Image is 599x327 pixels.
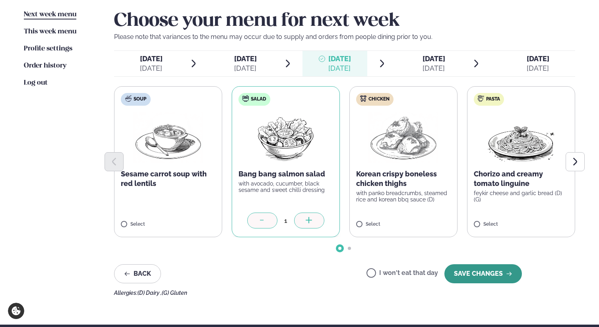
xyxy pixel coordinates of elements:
[234,54,257,63] span: [DATE]
[328,64,351,73] div: [DATE]
[134,96,146,103] span: Soup
[238,169,333,179] p: Bang bang salmon salad
[251,96,266,103] span: Salad
[24,44,72,54] a: Profile settings
[24,78,48,88] a: Log out
[114,264,161,283] button: Back
[527,54,549,63] span: [DATE]
[444,264,522,283] button: SAVE CHANGES
[356,190,451,203] p: with panko breadcrumbs, steamed rice and korean bbq sauce (D)
[125,95,132,102] img: soup.svg
[114,32,575,42] p: Please note that variances to the menu may occur due to supply and orders from people dining prio...
[114,10,575,32] h2: Choose your menu for next week
[348,247,351,250] span: Go to slide 2
[474,169,568,188] p: Chorizo and creamy tomato linguine
[474,190,568,203] p: feykir cheese and garlic bread (D) (G)
[238,180,333,193] p: with avocado, cucumber, black sesame and sweet chilli dressing
[338,247,341,250] span: Go to slide 1
[234,64,257,73] div: [DATE]
[277,216,294,225] div: 1
[140,54,163,63] span: [DATE]
[527,64,549,73] div: [DATE]
[368,96,390,103] span: Chicken
[105,152,124,171] button: Previous slide
[140,64,163,73] div: [DATE]
[566,152,585,171] button: Next slide
[486,112,556,163] img: Spagetti.png
[121,169,215,188] p: Sesame carrot soup with red lentils
[356,169,451,188] p: Korean crispy boneless chicken thighs
[24,27,76,37] a: This week menu
[242,95,249,102] img: salad.svg
[24,45,72,52] span: Profile settings
[24,79,48,86] span: Log out
[423,54,445,63] span: [DATE]
[24,62,66,69] span: Order history
[133,112,203,163] img: Soup.png
[478,95,484,102] img: pasta.svg
[24,61,66,71] a: Order history
[368,112,438,163] img: Chicken-thighs.png
[24,10,76,19] a: Next week menu
[360,95,366,102] img: chicken.svg
[24,28,76,35] span: This week menu
[423,64,445,73] div: [DATE]
[328,54,351,63] span: [DATE]
[24,11,76,18] span: Next week menu
[251,112,321,163] img: Salad.png
[8,303,24,319] a: Cookie settings
[162,290,187,296] span: (G) Gluten
[486,96,500,103] span: Pasta
[138,290,162,296] span: (D) Dairy ,
[114,290,575,296] div: Allergies:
